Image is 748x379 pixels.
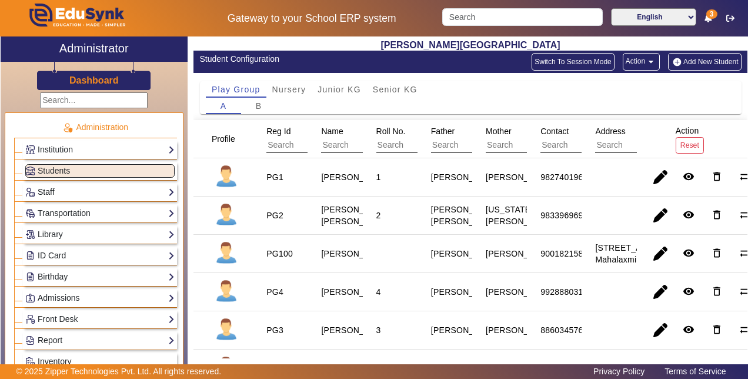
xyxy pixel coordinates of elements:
input: Search [486,138,591,153]
input: Search [595,138,700,153]
span: B [256,102,262,110]
button: Add New Student [668,53,741,71]
span: Nursery [272,85,306,94]
button: Reset [676,137,704,153]
div: Address [591,121,715,157]
input: Search [431,138,536,153]
img: Inventory.png [26,357,35,366]
mat-icon: delete_outline [711,247,723,259]
div: Roll No. [372,121,496,157]
span: Junior KG [318,85,361,94]
staff-with-status: [PERSON_NAME] [321,172,390,182]
div: Name [317,121,441,157]
span: 3 [706,9,717,19]
div: [PERSON_NAME] [486,286,555,298]
span: Students [38,166,70,175]
mat-icon: delete_outline [711,171,723,182]
div: Student Configuration [200,53,465,65]
div: [PERSON_NAME] [486,171,555,183]
p: © 2025 Zipper Technologies Pvt. Ltd. All rights reserved. [16,365,222,378]
h3: Dashboard [69,75,119,86]
div: [US_STATE][PERSON_NAME] [486,204,555,227]
img: Administration.png [62,122,73,133]
div: [PERSON_NAME] [431,171,500,183]
span: Senior KG [373,85,418,94]
div: 9833969692 [540,210,587,221]
div: Father [427,121,551,157]
a: Terms of Service [659,364,732,379]
div: Reg Id [262,121,386,157]
div: [STREET_ADDRESS] Mahalaxmi Apartment [595,242,679,265]
div: PG3 [266,324,283,336]
mat-icon: remove_red_eye [683,209,694,221]
span: Play Group [212,85,261,94]
div: 8860345767 [540,324,587,336]
div: [PERSON_NAME] [486,248,555,260]
mat-icon: remove_red_eye [683,247,694,259]
div: 9827401963 [540,171,587,183]
mat-icon: remove_red_eye [683,171,694,182]
mat-icon: remove_red_eye [683,324,694,335]
div: 9928880317 [540,286,587,298]
span: Contact [540,127,569,136]
img: profile.png [212,239,241,268]
div: 3 [376,324,381,336]
staff-with-status: [PERSON_NAME] [321,249,390,258]
staff-with-status: [PERSON_NAME] [PERSON_NAME] [321,205,390,226]
div: PG100 [266,248,293,260]
img: profile.png [212,277,241,307]
div: [PERSON_NAME] [431,286,500,298]
span: A [221,102,227,110]
input: Search [321,138,426,153]
mat-icon: remove_red_eye [683,285,694,297]
div: [PERSON_NAME] [431,324,500,336]
img: add-new-student.png [671,57,683,67]
div: 1 [376,171,381,183]
span: Name [321,127,343,136]
div: 9001821588 [540,248,587,260]
staff-with-status: [PERSON_NAME] [321,325,390,335]
img: Students.png [26,167,35,175]
h2: [PERSON_NAME][GEOGRAPHIC_DATA] [193,39,747,51]
mat-icon: delete_outline [711,285,723,297]
div: Action [672,120,708,157]
div: 4 [376,286,381,298]
button: Action [623,53,660,71]
mat-icon: delete_outline [711,324,723,335]
img: profile.png [212,201,241,230]
div: 2 [376,210,381,221]
div: Mother [482,121,606,157]
a: Privacy Policy [587,364,650,379]
div: Contact [536,121,660,157]
a: Administrator [1,36,188,62]
input: Search [376,138,482,153]
div: PG1 [266,171,283,183]
div: [PERSON_NAME] [486,324,555,336]
h2: Administrator [59,41,129,55]
span: Address [595,127,625,136]
img: profile.png [212,315,241,345]
mat-icon: delete_outline [711,209,723,221]
input: Search [540,138,646,153]
span: Inventory [38,357,72,366]
mat-icon: arrow_drop_down [645,56,657,68]
div: Profile [208,128,250,149]
div: [PERSON_NAME] [PERSON_NAME] [431,204,500,227]
h5: Gateway to your School ERP system [193,12,430,25]
input: Search... [40,92,148,108]
span: Father [431,127,455,136]
img: profile.png [212,162,241,192]
input: Search [266,138,372,153]
button: Switch To Session Mode [532,53,615,71]
a: Students [25,164,175,178]
a: Inventory [25,355,175,368]
span: Roll No. [376,127,406,136]
span: Mother [486,127,512,136]
a: Dashboard [69,74,119,87]
input: Search [442,8,602,26]
span: Profile [212,134,235,144]
div: [PERSON_NAME] [431,248,500,260]
div: PG2 [266,210,283,221]
span: Reg Id [266,127,290,136]
p: Administration [14,121,177,134]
